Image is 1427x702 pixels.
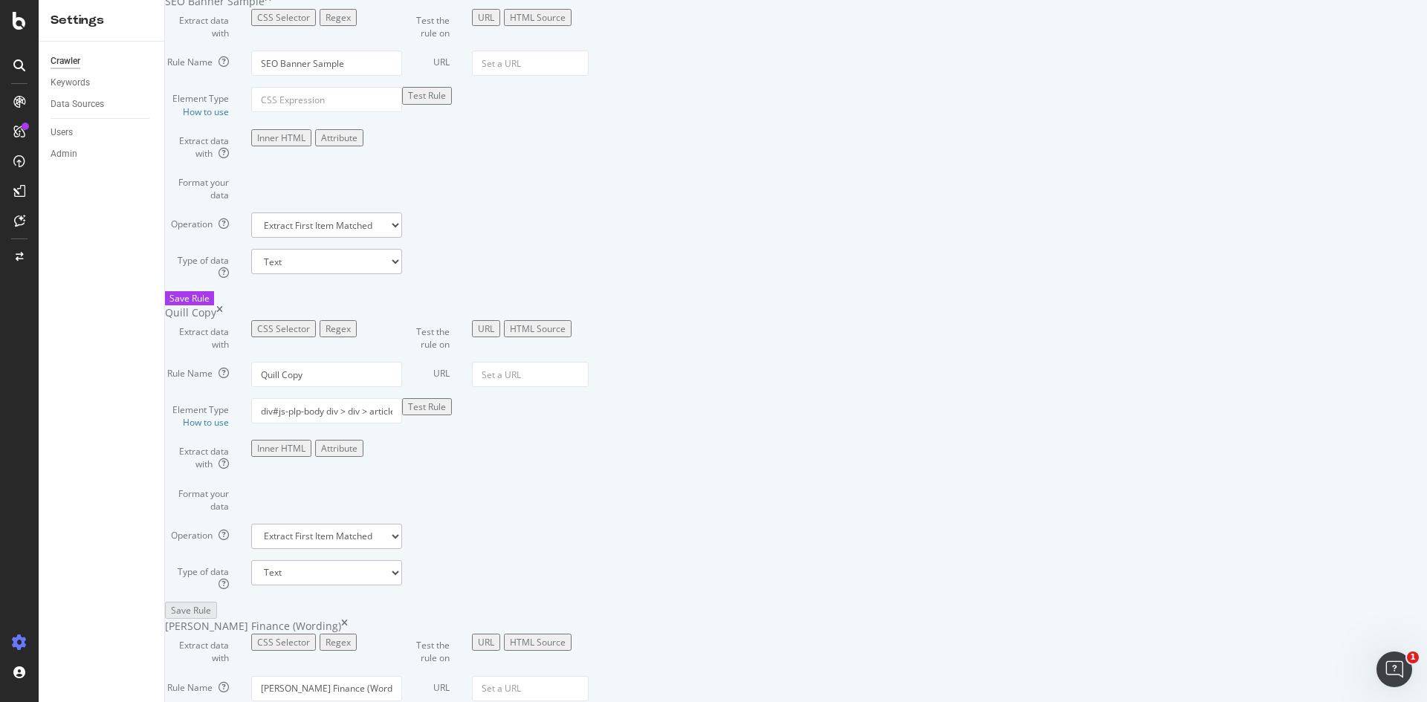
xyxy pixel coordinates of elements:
[257,11,310,24] div: CSS Selector
[251,634,316,651] button: CSS Selector
[251,129,311,146] button: Inner HTML
[154,440,240,470] label: Extract data with
[391,634,461,664] label: Test the rule on
[165,305,216,320] div: Quill Copy
[326,322,351,335] div: Regex
[257,131,305,144] div: Inner HTML
[251,676,402,701] input: Provide a name
[51,75,90,91] div: Keywords
[154,129,240,160] label: Extract data with
[165,291,214,305] button: Save Rule
[478,636,494,649] div: URL
[154,676,240,694] label: Rule Name
[51,146,154,162] a: Admin
[320,320,357,337] button: Regex
[408,89,446,102] div: Test Rule
[504,634,572,651] button: HTML Source
[1376,651,1412,687] iframe: Intercom live chat
[391,9,461,39] label: Test the rule on
[51,125,154,140] a: Users
[165,619,341,634] div: [PERSON_NAME] Finance (Wording)
[154,524,240,542] label: Operation
[251,9,316,26] button: CSS Selector
[257,442,305,455] div: Inner HTML
[315,129,363,146] button: Attribute
[510,322,566,335] div: HTML Source
[257,636,310,649] div: CSS Selector
[154,560,240,591] label: Type of data
[391,362,461,380] label: URL
[391,51,461,68] label: URL
[251,440,311,457] button: Inner HTML
[391,320,461,351] label: Test the rule on
[165,403,229,416] div: Element Type
[171,604,211,617] div: Save Rule
[408,400,446,413] div: Test Rule
[472,51,589,76] input: Set a URL
[154,634,240,664] label: Extract data with
[183,105,229,118] a: How to use
[183,416,229,429] a: How to use
[51,97,154,112] a: Data Sources
[251,362,402,387] input: Provide a name
[51,53,154,69] a: Crawler
[154,482,240,513] label: Format your data
[478,322,494,335] div: URL
[478,11,494,24] div: URL
[1407,651,1419,663] span: 1
[51,75,154,91] a: Keywords
[402,87,452,104] button: Test Rule
[472,9,500,26] button: URL
[472,362,589,387] input: Set a URL
[165,602,217,619] button: Save Rule
[154,171,240,201] label: Format your data
[251,320,316,337] button: CSS Selector
[51,97,104,112] div: Data Sources
[315,440,363,457] button: Attribute
[51,53,80,69] div: Crawler
[154,9,240,39] label: Extract data with
[51,12,152,29] div: Settings
[391,676,461,694] label: URL
[321,131,357,144] div: Attribute
[154,212,240,230] label: Operation
[51,146,77,162] div: Admin
[251,51,402,76] input: Provide a name
[504,320,572,337] button: HTML Source
[169,292,210,305] div: Save Rule
[251,87,402,112] input: CSS Expression
[326,636,351,649] div: Regex
[51,125,73,140] div: Users
[472,320,500,337] button: URL
[154,51,240,68] label: Rule Name
[154,362,240,380] label: Rule Name
[216,305,223,320] div: times
[402,398,452,415] button: Test Rule
[510,636,566,649] div: HTML Source
[472,634,500,651] button: URL
[154,249,240,279] label: Type of data
[165,92,229,105] div: Element Type
[326,11,351,24] div: Regex
[504,9,572,26] button: HTML Source
[320,634,357,651] button: Regex
[154,320,240,351] label: Extract data with
[341,619,348,634] div: times
[320,9,357,26] button: Regex
[251,398,402,423] input: CSS Expression
[257,322,310,335] div: CSS Selector
[321,442,357,455] div: Attribute
[472,676,589,701] input: Set a URL
[510,11,566,24] div: HTML Source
